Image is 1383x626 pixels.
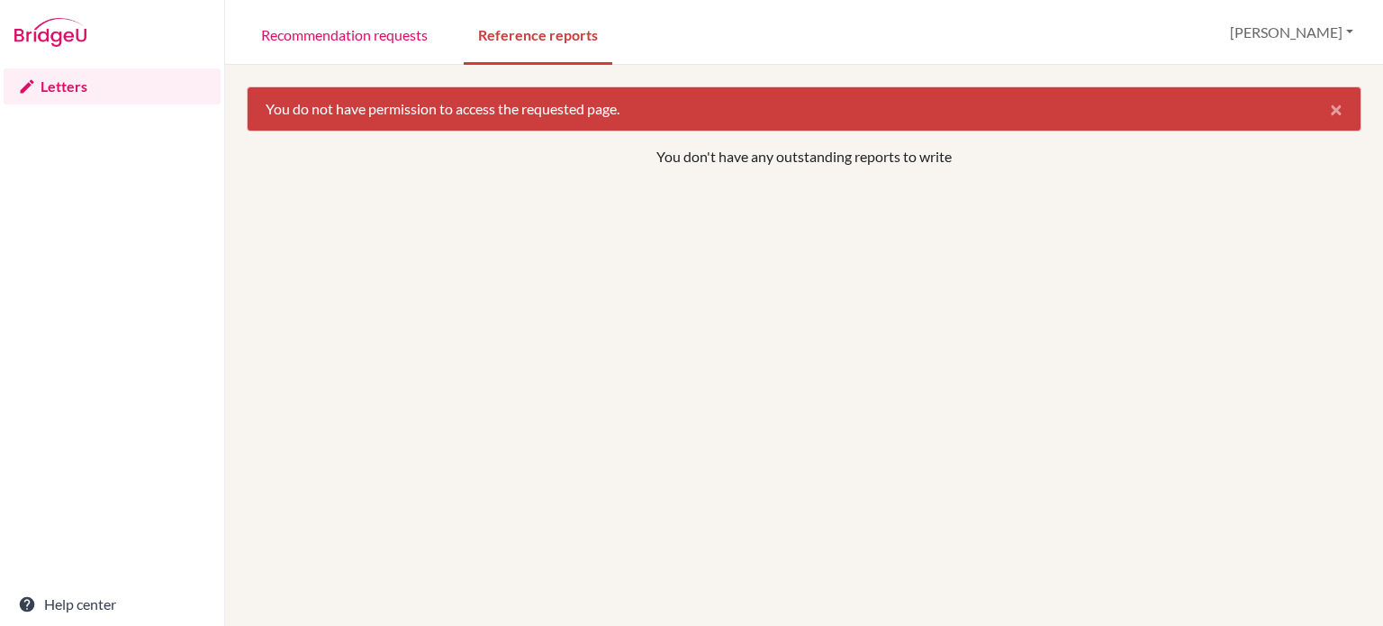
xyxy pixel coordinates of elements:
[4,586,221,622] a: Help center
[353,146,1255,168] p: You don't have any outstanding reports to write
[1330,95,1342,122] span: ×
[247,3,442,65] a: Recommendation requests
[1312,87,1360,131] button: Close
[247,86,1361,132] div: You do not have permission to access the requested page.
[464,3,612,65] a: Reference reports
[1222,15,1361,50] button: [PERSON_NAME]
[14,18,86,47] img: Bridge-U
[4,68,221,104] a: Letters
